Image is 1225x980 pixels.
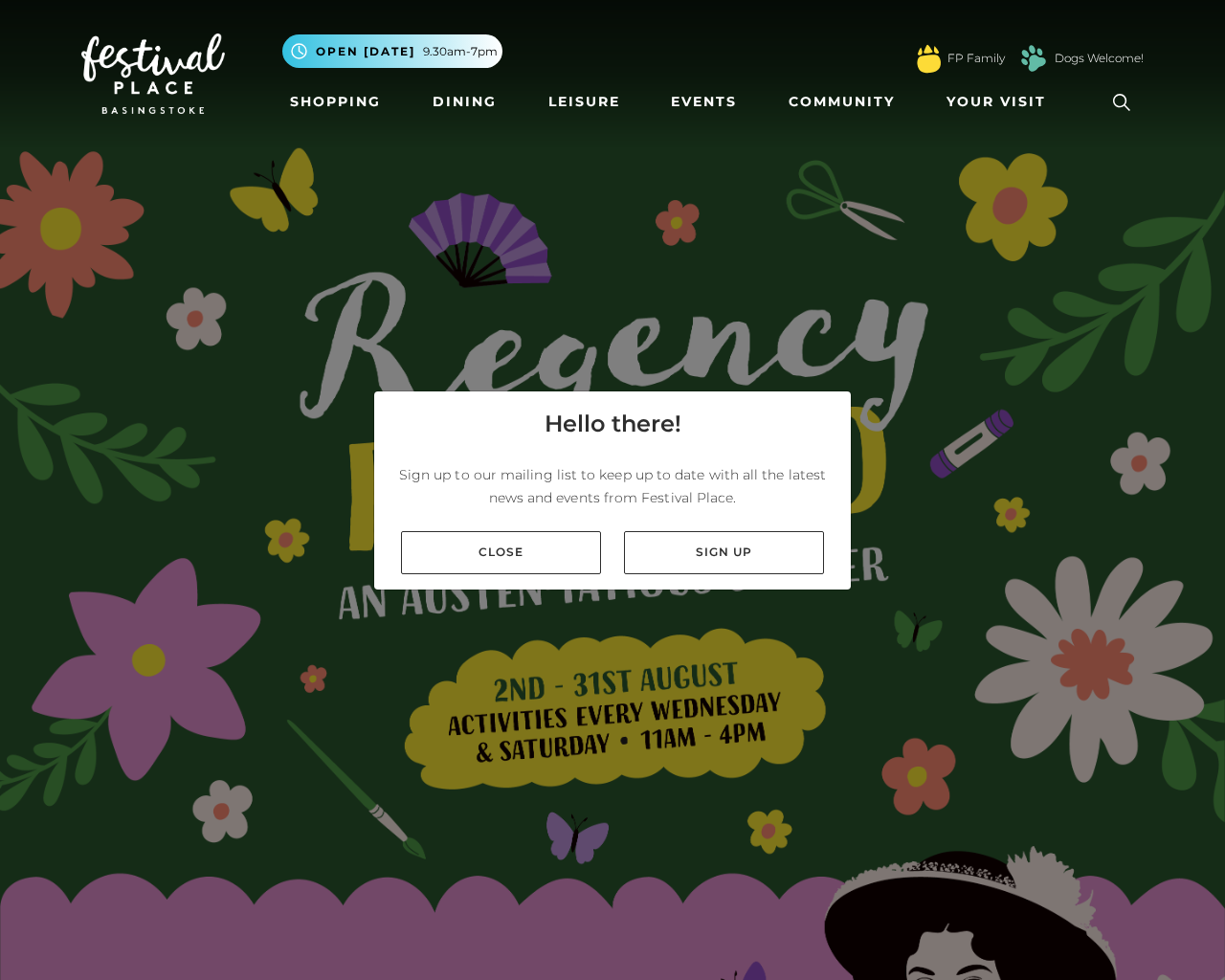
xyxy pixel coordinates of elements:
[425,84,504,120] a: Dining
[316,43,415,60] span: Open [DATE]
[423,43,498,60] span: 9.30am-7pm
[947,50,1005,67] a: FP Family
[947,92,1046,112] span: Your Visit
[81,33,225,114] img: Festival Place Logo
[541,84,628,120] a: Leisure
[401,531,601,574] a: Close
[390,463,835,509] p: Sign up to our mailing list to keep up to date with all the latest news and events from Festival ...
[939,84,1063,120] a: Your Visit
[1055,50,1144,67] a: Dogs Welcome!
[282,84,389,120] a: Shopping
[282,34,502,68] button: Open [DATE] 9.30am-7pm
[624,531,824,574] a: Sign up
[781,84,902,120] a: Community
[663,84,745,120] a: Events
[545,407,681,441] h4: Hello there!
